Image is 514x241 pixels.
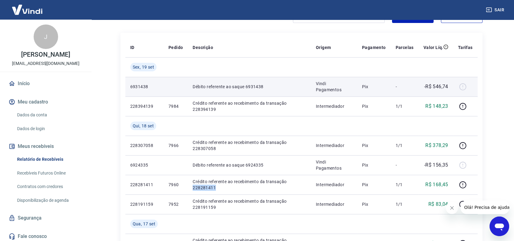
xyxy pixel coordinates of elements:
[316,81,352,93] p: Vindi Pagamentos
[130,162,159,168] p: 6924335
[7,211,84,225] a: Segurança
[362,84,386,90] p: Pix
[362,142,386,149] p: Pix
[362,44,386,51] p: Pagamento
[316,159,352,171] p: Vindi Pagamentos
[316,201,352,207] p: Intermediador
[395,84,413,90] p: -
[130,103,159,109] p: 228394139
[15,194,84,207] a: Disponibilização de agenda
[21,51,70,58] p: [PERSON_NAME]
[362,103,386,109] p: Pix
[168,142,183,149] p: 7966
[130,84,159,90] p: 6931438
[193,84,306,90] p: Débito referente ao saque 6931438
[424,161,448,169] p: -R$ 156,35
[316,44,331,51] p: Origem
[15,122,84,135] a: Dados de login
[193,100,306,112] p: Crédito referente ao recebimento da transação 228394139
[7,0,47,19] img: Vindi
[424,83,448,90] p: -R$ 546,74
[395,44,413,51] p: Parcelas
[395,182,413,188] p: 1/1
[362,182,386,188] p: Pix
[485,4,507,16] button: Sair
[133,221,155,227] span: Qua, 17 set
[193,162,306,168] p: Débito referente ao saque 6924335
[316,103,352,109] p: Intermediador
[193,44,213,51] p: Descrição
[4,4,51,9] span: Olá! Precisa de ajuda?
[130,44,135,51] p: ID
[490,217,509,236] iframe: Botão para abrir a janela de mensagens
[395,142,413,149] p: 1/1
[7,77,84,90] a: Início
[423,44,443,51] p: Valor Líq.
[168,182,183,188] p: 7960
[395,103,413,109] p: 1/1
[12,60,80,67] p: [EMAIL_ADDRESS][DOMAIN_NAME]
[34,24,58,49] div: J
[133,123,154,129] span: Qui, 18 set
[15,153,84,166] a: Relatório de Recebíveis
[193,179,306,191] p: Crédito referente ao recebimento da transação 228281411
[446,202,458,214] iframe: Fechar mensagem
[395,201,413,207] p: 1/1
[130,201,159,207] p: 228191159
[7,140,84,153] button: Meus recebíveis
[15,109,84,121] a: Dados da conta
[362,162,386,168] p: Pix
[168,103,183,109] p: 7984
[133,64,154,70] span: Sex, 19 set
[193,139,306,152] p: Crédito referente ao recebimento da transação 228307058
[395,162,413,168] p: -
[316,182,352,188] p: Intermediador
[425,142,448,149] p: R$ 378,29
[7,95,84,109] button: Meu cadastro
[316,142,352,149] p: Intermediador
[168,201,183,207] p: 7952
[15,167,84,179] a: Recebíveis Futuros Online
[458,44,473,51] p: Tarifas
[168,44,183,51] p: Pedido
[193,198,306,210] p: Crédito referente ao recebimento da transação 228191159
[15,180,84,193] a: Contratos com credores
[130,182,159,188] p: 228281411
[362,201,386,207] p: Pix
[460,201,509,214] iframe: Mensagem da empresa
[425,181,448,188] p: R$ 168,45
[428,201,448,208] p: R$ 83,04
[130,142,159,149] p: 228307058
[425,103,448,110] p: R$ 148,23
